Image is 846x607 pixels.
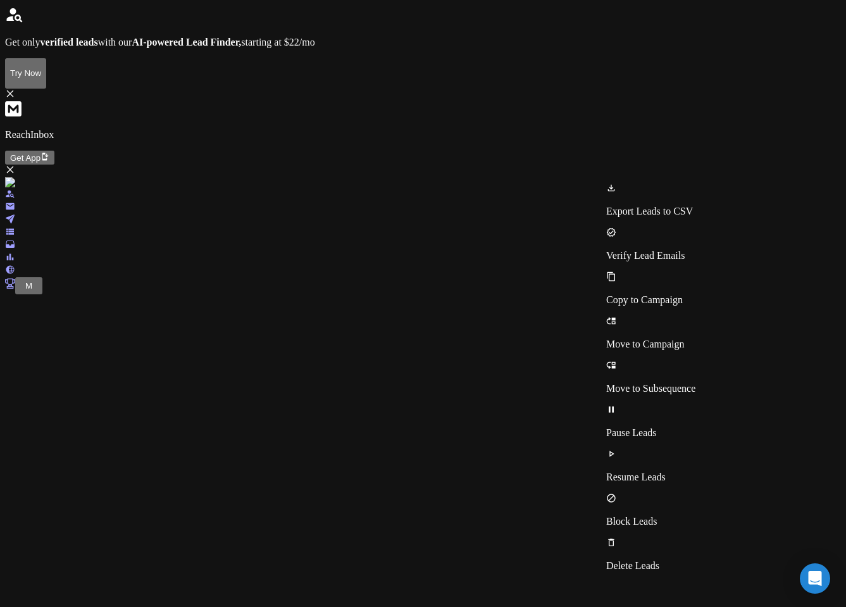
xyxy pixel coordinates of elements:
p: Pause Leads [606,427,695,439]
strong: verified leads [40,37,98,47]
strong: AI-powered Lead Finder, [132,37,241,47]
p: Move to Subsequence [606,383,695,394]
img: logo [5,177,33,189]
p: Move to Campaign [606,339,695,350]
span: M [25,281,32,291]
p: Block Leads [606,516,695,527]
p: Copy to Campaign [606,294,695,306]
p: Delete Leads [606,560,695,572]
button: Try Now [5,58,46,89]
button: Get App [5,151,54,165]
p: Resume Leads [606,472,695,483]
button: M [15,277,42,294]
p: ReachInbox [5,129,841,141]
p: Verify Lead Emails [606,250,695,261]
p: Try Now [10,68,41,78]
div: Open Intercom Messenger [800,563,830,594]
button: M [20,279,37,292]
p: Get only with our starting at $22/mo [5,37,841,48]
p: Export Leads to CSV [606,206,695,217]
